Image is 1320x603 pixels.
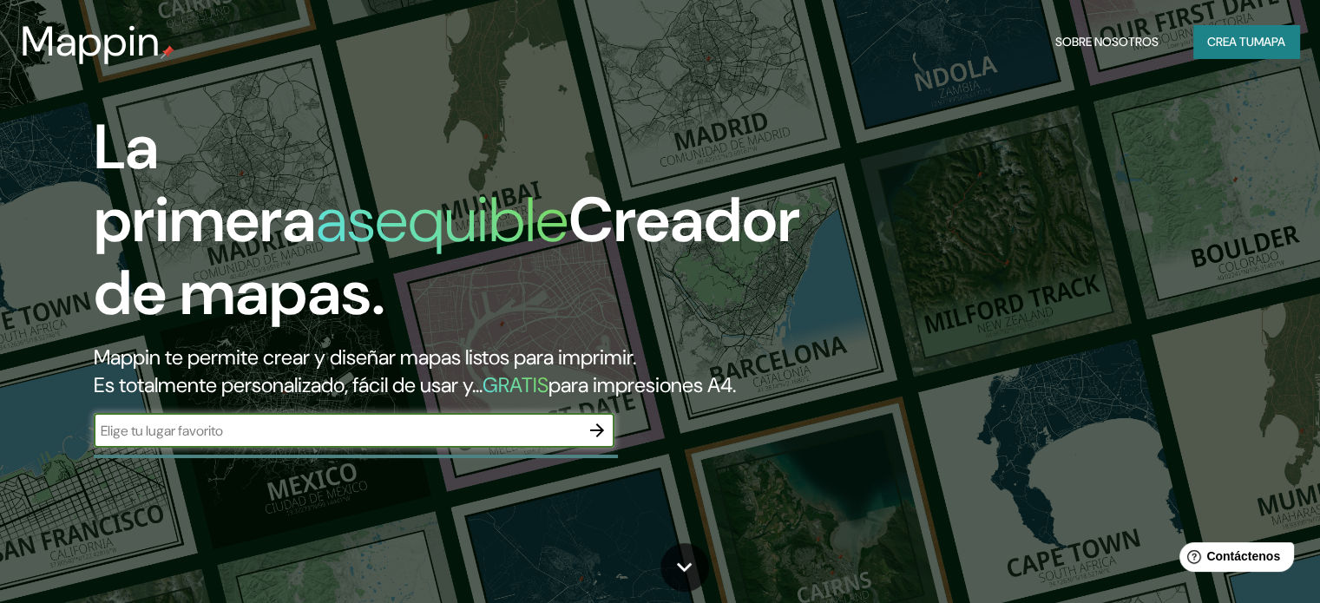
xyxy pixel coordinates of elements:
[21,14,161,69] font: Mappin
[548,371,736,398] font: para impresiones A4.
[483,371,548,398] font: GRATIS
[1207,34,1254,49] font: Crea tu
[94,107,316,260] font: La primera
[161,45,174,59] img: pin de mapeo
[94,421,580,441] input: Elige tu lugar favorito
[94,180,800,333] font: Creador de mapas.
[94,344,636,370] font: Mappin te permite crear y diseñar mapas listos para imprimir.
[1048,25,1166,58] button: Sobre nosotros
[316,180,568,260] font: asequible
[1193,25,1299,58] button: Crea tumapa
[94,371,483,398] font: Es totalmente personalizado, fácil de usar y...
[1254,34,1285,49] font: mapa
[1166,535,1301,584] iframe: Lanzador de widgets de ayuda
[1055,34,1159,49] font: Sobre nosotros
